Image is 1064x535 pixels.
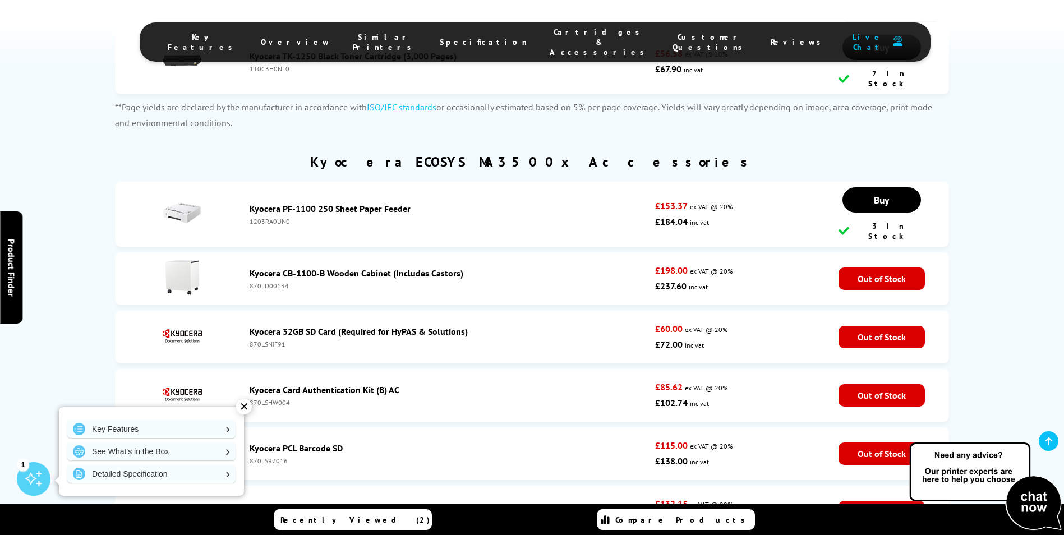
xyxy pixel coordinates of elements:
span: inc vat [690,218,709,227]
img: Kyocera CB-1100-B Wooden Cabinet (Includes Castors) [163,258,202,297]
a: Kyocera ECOSYS MA3500x Accessories [310,153,754,170]
span: Key Features [168,32,238,52]
span: Out of Stock [839,501,925,523]
span: ex VAT @ 20% [690,442,733,450]
span: Similar Printers [353,32,417,52]
strong: £138.00 [655,455,688,467]
p: **Page yields are declared by the manufacturer in accordance with or occasionally estimated based... [115,100,948,130]
a: Kyocera Card Authentication Kit (B) AC [250,384,399,395]
div: 3 In Stock [839,221,925,241]
strong: £72.00 [655,339,683,350]
span: inc vat [690,399,709,408]
div: 1T0C3H0NL0 [250,64,650,73]
a: Compare Products [597,509,755,530]
span: Out of Stock [839,384,925,407]
a: Key Features [67,420,236,438]
div: 870LSHW004 [250,398,650,407]
span: ex VAT @ 20% [690,267,733,275]
a: Recently Viewed (2) [274,509,432,530]
span: Recently Viewed (2) [280,515,430,525]
span: ex VAT @ 20% [690,202,733,211]
span: Overview [261,37,330,47]
a: Kyocera CB-1100-B Wooden Cabinet (Includes Castors) [250,267,463,279]
span: Reviews [771,37,827,47]
span: inc vat [684,66,703,74]
img: Kyocera PF-1100 250 Sheet Paper Feeder [163,193,202,233]
div: 870LD00134 [250,282,650,290]
a: ISO/IEC standards [367,102,436,113]
img: user-headset-duotone.svg [893,36,902,47]
a: Kyocera UG-50 Trusted Platform Module (TPM) [250,501,432,512]
span: Out of Stock [839,267,925,290]
div: 1 [17,458,29,471]
span: Live Chat [849,32,887,52]
a: See What's in the Box [67,442,236,460]
span: inc vat [690,458,709,466]
span: ex VAT @ 20% [685,384,727,392]
strong: £60.00 [655,323,683,334]
span: Buy [874,193,889,206]
span: ex VAT @ 20% [690,500,733,509]
span: Out of Stock [839,326,925,348]
span: inc vat [685,341,704,349]
div: ✕ [236,399,252,414]
a: Detailed Specification [67,465,236,483]
strong: £132.15 [655,498,688,509]
span: Specification [440,37,527,47]
img: Open Live Chat window [907,441,1064,533]
strong: £153.37 [655,200,688,211]
strong: £67.90 [655,63,681,75]
span: Compare Products [615,515,751,525]
span: Cartridges & Accessories [550,27,650,57]
strong: £237.60 [655,280,687,292]
a: Kyocera PF-1100 250 Sheet Paper Feeder [250,203,411,214]
div: 7 In Stock [839,68,925,89]
strong: £85.62 [655,381,683,393]
span: Customer Questions [673,32,748,52]
div: 1203RA0UN0 [250,217,650,225]
strong: £198.00 [655,265,688,276]
img: Kyocera 32GB SD Card (Required for HyPAS & Solutions) [163,316,202,356]
div: 870LS97016 [250,456,650,465]
strong: £115.00 [655,440,688,451]
span: ex VAT @ 20% [685,325,727,334]
span: Out of Stock [839,442,925,465]
div: 870LSNIF91 [250,340,650,348]
a: Kyocera 32GB SD Card (Required for HyPAS & Solutions) [250,326,468,337]
a: Kyocera PCL Barcode SD [250,442,343,454]
span: Product Finder [6,239,17,297]
img: Kyocera Card Authentication Kit (B) AC [163,375,202,414]
span: inc vat [689,283,708,291]
strong: £102.74 [655,397,688,408]
strong: £184.04 [655,216,688,227]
